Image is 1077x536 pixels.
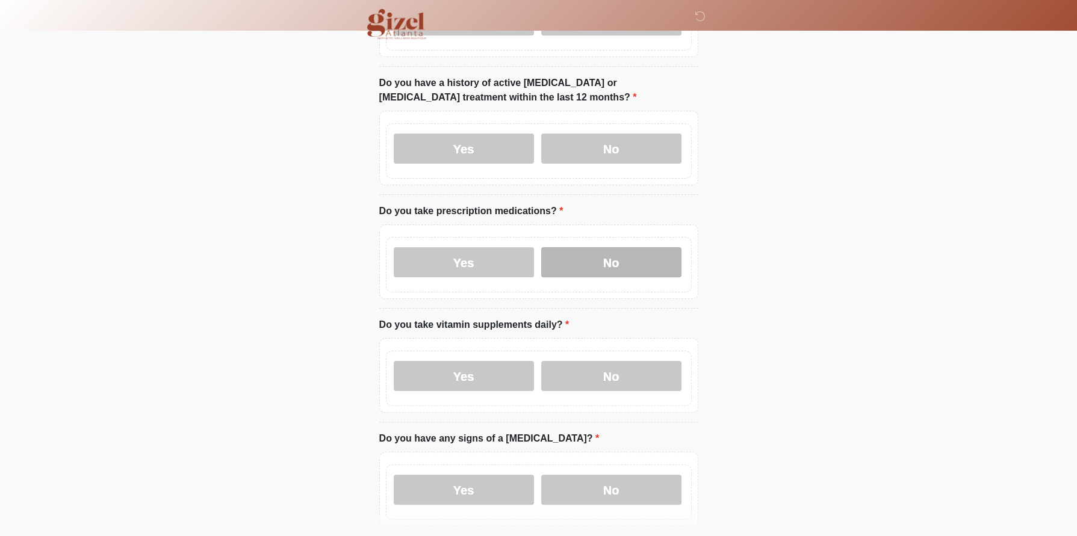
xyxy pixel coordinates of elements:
[394,134,534,164] label: Yes
[394,475,534,505] label: Yes
[541,475,681,505] label: No
[541,247,681,277] label: No
[541,134,681,164] label: No
[367,9,427,39] img: Gizel Atlanta Logo
[541,361,681,391] label: No
[379,76,698,105] label: Do you have a history of active [MEDICAL_DATA] or [MEDICAL_DATA] treatment within the last 12 mon...
[379,318,570,332] label: Do you take vitamin supplements daily?
[379,204,563,218] label: Do you take prescription medications?
[394,247,534,277] label: Yes
[379,431,600,446] label: Do you have any signs of a [MEDICAL_DATA]?
[394,361,534,391] label: Yes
